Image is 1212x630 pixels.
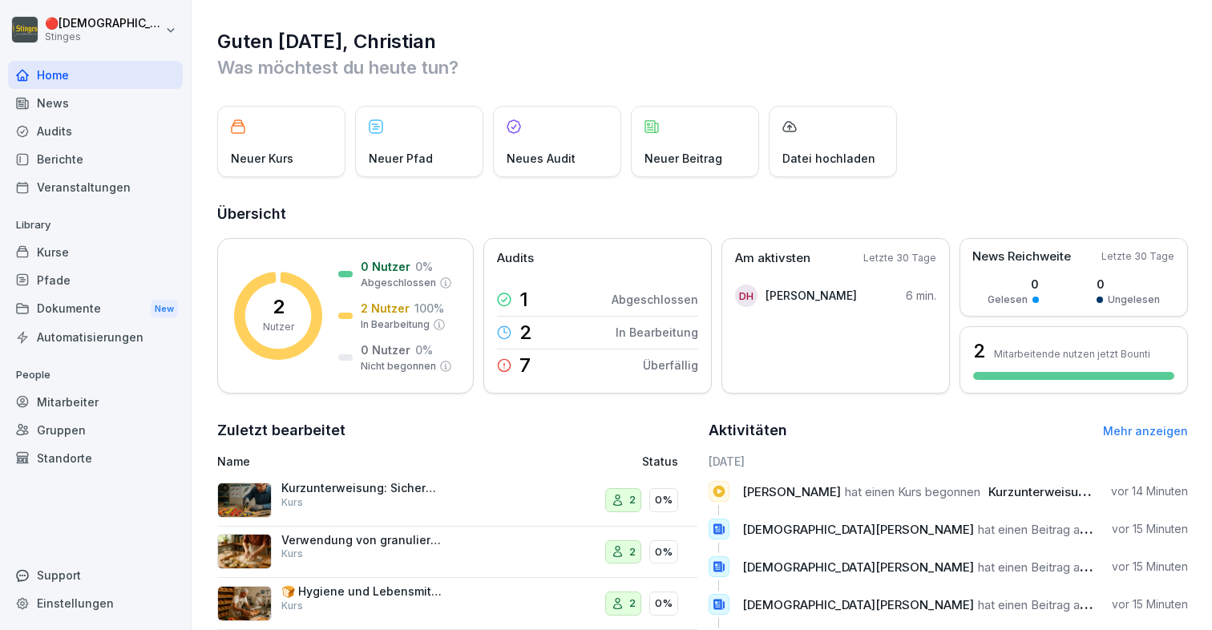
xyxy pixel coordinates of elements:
[8,589,183,617] a: Einstellungen
[361,300,410,317] p: 2 Nutzer
[519,290,528,309] p: 1
[612,291,698,308] p: Abgeschlossen
[281,584,442,599] p: 🍞 Hygiene und Lebensmittelsicherheit in der Bäckerei
[709,419,787,442] h2: Aktivitäten
[217,475,697,527] a: Kurzunterweisung: Sichere Handhabung von SicherheitsmessernKurs20%
[217,29,1188,55] h1: Guten [DATE], Christian
[655,544,673,560] p: 0%
[361,317,430,332] p: In Bearbeitung
[8,444,183,472] a: Standorte
[906,287,936,304] p: 6 min.
[742,559,974,575] span: [DEMOGRAPHIC_DATA][PERSON_NAME]
[655,596,673,612] p: 0%
[217,483,272,518] img: k8zpy3lizpsm09t5b5rkt1r9.png
[978,559,1134,575] span: hat einen Beitrag angesehen
[217,586,272,621] img: rzlqabu9b59y0vc8vkzna8ro.png
[8,173,183,201] a: Veranstaltungen
[1108,293,1160,307] p: Ungelesen
[8,89,183,117] a: News
[972,248,1071,266] p: News Reichweite
[1101,249,1174,264] p: Letzte 30 Tage
[415,341,433,358] p: 0 %
[644,150,722,167] p: Neuer Beitrag
[217,453,511,470] p: Name
[782,150,875,167] p: Datei hochladen
[8,561,183,589] div: Support
[8,388,183,416] a: Mitarbeiter
[217,419,697,442] h2: Zuletzt bearbeitet
[845,484,980,499] span: hat einen Kurs begonnen
[8,323,183,351] a: Automatisierungen
[369,150,433,167] p: Neuer Pfad
[1097,276,1160,293] p: 0
[217,534,272,569] img: cs0mbx6ka49dc7lba03w2z2v.png
[742,484,841,499] span: [PERSON_NAME]
[1112,559,1188,575] p: vor 15 Minuten
[655,492,673,508] p: 0%
[217,578,697,630] a: 🍞 Hygiene und Lebensmittelsicherheit in der BäckereiKurs20%
[994,348,1150,360] p: Mitarbeitende nutzen jetzt Bounti
[281,481,442,495] p: Kurzunterweisung: Sichere Handhabung von Sicherheitsmessern
[8,294,183,324] a: DokumenteNew
[1103,424,1188,438] a: Mehr anzeigen
[217,203,1188,225] h2: Übersicht
[616,324,698,341] p: In Bearbeitung
[361,359,436,374] p: Nicht begonnen
[973,337,986,365] h3: 2
[519,356,531,375] p: 7
[281,495,303,510] p: Kurs
[8,145,183,173] div: Berichte
[629,544,636,560] p: 2
[1112,521,1188,537] p: vor 15 Minuten
[263,320,294,334] p: Nutzer
[978,522,1134,537] span: hat einen Beitrag angesehen
[8,238,183,266] a: Kurse
[978,597,1134,612] span: hat einen Beitrag angesehen
[361,276,436,290] p: Abgeschlossen
[8,294,183,324] div: Dokumente
[217,55,1188,80] p: Was möchtest du heute tun?
[766,287,857,304] p: [PERSON_NAME]
[8,212,183,238] p: Library
[709,453,1189,470] h6: [DATE]
[735,249,810,268] p: Am aktivsten
[217,527,697,579] a: Verwendung von granulierten Mehlen in der TeigherstellungKurs20%
[8,117,183,145] a: Audits
[281,599,303,613] p: Kurs
[742,597,974,612] span: [DEMOGRAPHIC_DATA][PERSON_NAME]
[643,357,698,374] p: Überfällig
[988,293,1028,307] p: Gelesen
[519,323,532,342] p: 2
[8,61,183,89] a: Home
[507,150,576,167] p: Neues Audit
[273,297,285,317] p: 2
[45,17,162,30] p: 🔴 [DEMOGRAPHIC_DATA] Sandkaulen
[361,258,410,275] p: 0 Nutzer
[361,341,410,358] p: 0 Nutzer
[863,251,936,265] p: Letzte 30 Tage
[629,596,636,612] p: 2
[281,547,303,561] p: Kurs
[1112,596,1188,612] p: vor 15 Minuten
[8,416,183,444] a: Gruppen
[8,266,183,294] a: Pfade
[735,285,757,307] div: DH
[45,31,162,42] p: Stinges
[497,249,534,268] p: Audits
[642,453,678,470] p: Status
[151,300,178,318] div: New
[231,150,293,167] p: Neuer Kurs
[8,362,183,388] p: People
[629,492,636,508] p: 2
